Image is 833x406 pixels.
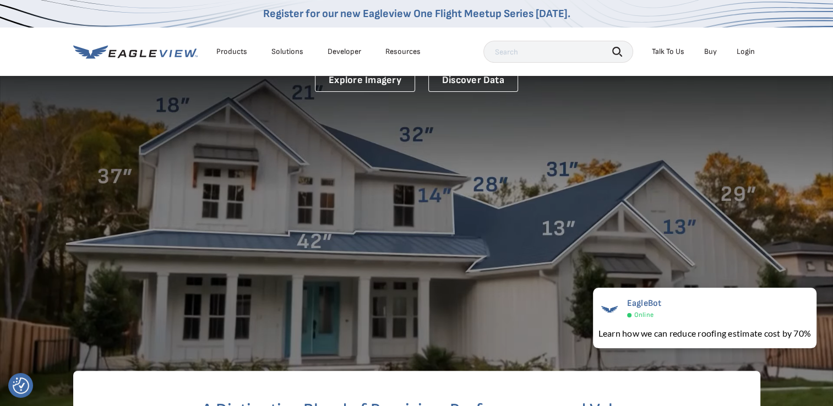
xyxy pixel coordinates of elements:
div: Learn how we can reduce roofing estimate cost by 70% [598,327,811,340]
input: Search [483,41,633,63]
div: Resources [385,47,421,57]
span: EagleBot [627,298,662,309]
a: Buy [704,47,717,57]
a: Explore Imagery [315,69,415,92]
span: Online [634,311,654,319]
img: EagleBot [598,298,620,320]
div: Products [216,47,247,57]
a: Developer [328,47,361,57]
img: Revisit consent button [13,377,29,394]
a: Discover Data [428,69,518,92]
div: Login [737,47,755,57]
div: Solutions [271,47,303,57]
div: Talk To Us [652,47,684,57]
button: Consent Preferences [13,377,29,394]
a: Register for our new Eagleview One Flight Meetup Series [DATE]. [263,7,570,20]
